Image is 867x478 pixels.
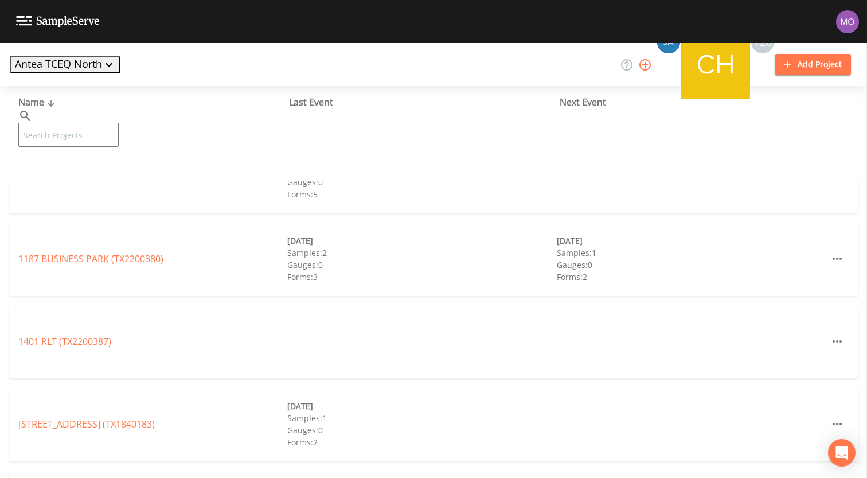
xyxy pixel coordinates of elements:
[557,247,826,259] div: Samples: 1
[18,252,163,265] a: 1187 BUSINESS PARK (TX2200380)
[289,95,560,109] div: Last Event
[681,30,751,99] div: Charles Medina
[287,412,556,424] div: Samples: 1
[681,30,750,99] img: c74b8b8b1c7a9d34f67c5e0ca157ed15
[287,271,556,283] div: Forms: 3
[18,335,111,348] a: 1401 RLT (TX2200387)
[657,30,681,99] div: James Whitmire
[775,54,851,75] button: Add Project
[557,259,826,271] div: Gauges: 0
[828,439,856,467] div: Open Intercom Messenger
[557,235,826,247] div: [DATE]
[16,16,100,27] img: logo
[287,259,556,271] div: Gauges: 0
[287,400,556,412] div: [DATE]
[287,436,556,448] div: Forms: 2
[560,95,830,109] div: Next Event
[10,56,120,73] button: Antea TCEQ North
[287,176,556,188] div: Gauges: 0
[287,235,556,247] div: [DATE]
[836,10,859,33] img: 4e251478aba98ce068fb7eae8f78b90c
[18,96,58,108] span: Name
[557,271,826,283] div: Forms: 2
[287,424,556,436] div: Gauges: 0
[18,123,119,147] input: Search Projects
[287,247,556,259] div: Samples: 2
[18,418,155,430] a: [STREET_ADDRESS] (TX1840183)
[287,188,556,200] div: Forms: 5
